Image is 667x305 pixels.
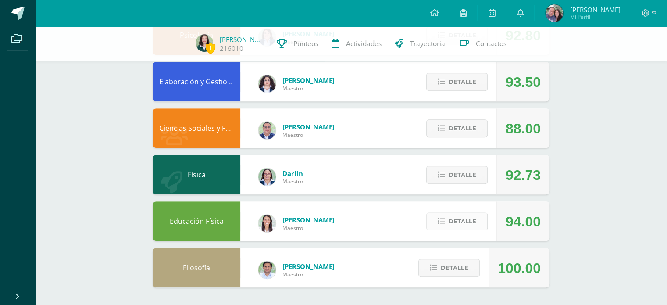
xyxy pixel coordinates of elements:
span: 1 [206,43,215,54]
span: Contactos [476,39,506,48]
span: [PERSON_NAME] [282,76,335,85]
div: 93.50 [506,62,541,102]
button: Detalle [426,166,488,184]
button: Detalle [426,119,488,137]
img: b381bdac4676c95086dea37a46e4db4c.png [546,4,563,22]
span: Maestro [282,85,335,92]
div: Filosofía [153,248,240,287]
span: [PERSON_NAME] [570,5,620,14]
a: Trayectoria [388,26,452,61]
span: Trayectoria [410,39,445,48]
div: Elaboración y Gestión de Proyectos [153,62,240,101]
img: ba02aa29de7e60e5f6614f4096ff8928.png [258,75,276,93]
span: Darlin [282,169,303,178]
div: 100.00 [498,248,541,288]
button: Detalle [426,73,488,91]
div: Ciencias Sociales y Formación Ciudadana 4 [153,108,240,148]
span: [PERSON_NAME] [282,122,335,131]
div: 94.00 [506,202,541,241]
span: Detalle [449,120,476,136]
a: Punteos [270,26,325,61]
img: 68dbb99899dc55733cac1a14d9d2f825.png [258,215,276,232]
a: 216010 [220,44,243,53]
span: [PERSON_NAME] [282,262,335,271]
img: 571966f00f586896050bf2f129d9ef0a.png [258,168,276,186]
span: [PERSON_NAME] [282,215,335,224]
span: Maestro [282,224,335,232]
a: Actividades [325,26,388,61]
img: 940732262a89b93a7d0a17d4067dc8e0.png [196,34,213,52]
div: Educación Física [153,201,240,241]
span: Mi Perfil [570,13,620,21]
span: Detalle [441,260,468,276]
img: c1c1b07ef08c5b34f56a5eb7b3c08b85.png [258,122,276,139]
span: Detalle [449,213,476,230]
div: Física [153,155,240,194]
img: f767cae2d037801592f2ba1a5db71a2a.png [258,261,276,279]
span: Detalle [449,167,476,183]
button: Detalle [426,212,488,230]
a: [PERSON_NAME] [220,35,264,44]
span: Detalle [449,74,476,90]
div: 92.73 [506,155,541,195]
span: Punteos [293,39,318,48]
span: Actividades [346,39,382,48]
span: Maestro [282,271,335,278]
button: Detalle [418,259,480,277]
span: Maestro [282,178,303,185]
a: Contactos [452,26,513,61]
span: Maestro [282,131,335,139]
div: 88.00 [506,109,541,148]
